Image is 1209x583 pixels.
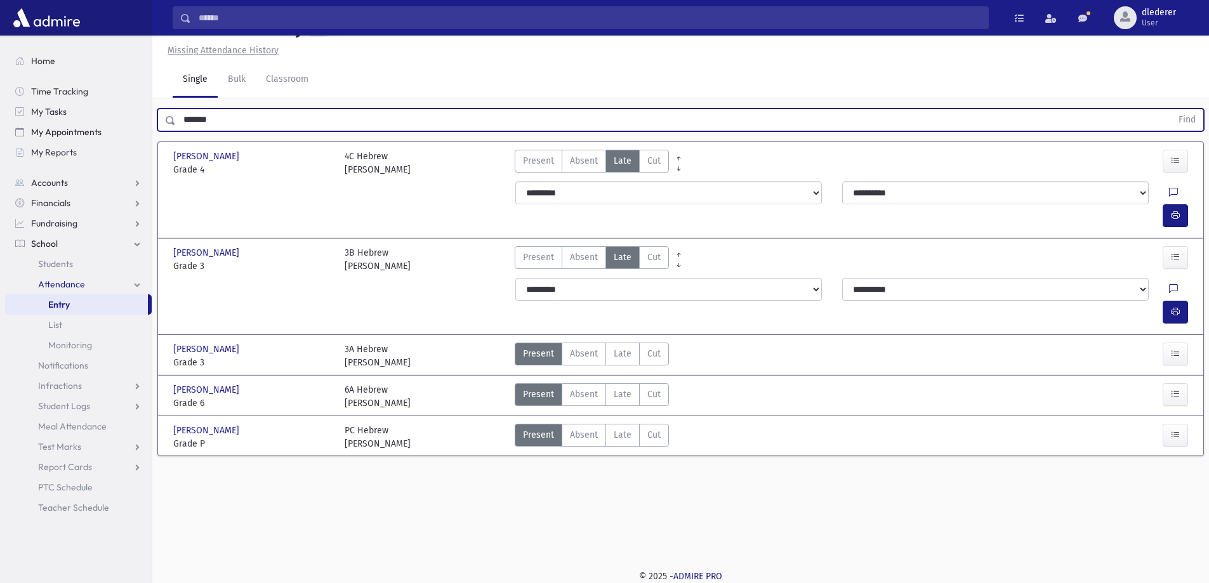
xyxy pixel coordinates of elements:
span: Attendance [38,278,85,290]
a: Notifications [5,355,152,376]
span: Cut [647,154,661,167]
span: Late [614,347,631,360]
span: Time Tracking [31,86,88,97]
div: PC Hebrew [PERSON_NAME] [345,424,411,450]
a: Infractions [5,376,152,396]
div: 3B Hebrew [PERSON_NAME] [345,246,411,273]
span: Accounts [31,177,68,188]
div: 4C Hebrew [PERSON_NAME] [345,150,411,176]
a: Monitoring [5,335,152,355]
a: My Reports [5,142,152,162]
div: AttTypes [515,150,669,176]
div: AttTypes [515,343,669,369]
span: Grade 4 [173,163,332,176]
span: dlederer [1142,8,1176,18]
div: AttTypes [515,424,669,450]
a: Home [5,51,152,71]
span: Cut [647,388,661,401]
input: Search [191,6,988,29]
a: Single [173,62,218,98]
span: Grade 3 [173,259,332,273]
a: Meal Attendance [5,416,152,436]
span: Late [614,388,631,401]
a: Attendance [5,274,152,294]
div: AttTypes [515,383,669,410]
span: Financials [31,197,70,209]
span: Absent [570,428,598,442]
span: Absent [570,388,598,401]
span: Meal Attendance [38,421,107,432]
span: Students [38,258,73,270]
a: Financials [5,193,152,213]
a: My Appointments [5,122,152,142]
a: PTC Schedule [5,477,152,497]
span: Student Logs [38,400,90,412]
span: Home [31,55,55,67]
span: Present [523,154,554,167]
span: Absent [570,347,598,360]
span: [PERSON_NAME] [173,343,242,356]
a: Entry [5,294,148,315]
span: Late [614,428,631,442]
span: School [31,238,58,249]
a: Teacher Schedule [5,497,152,518]
span: Present [523,388,554,401]
a: Student Logs [5,396,152,416]
span: Grade P [173,437,332,450]
span: Infractions [38,380,82,391]
span: Entry [48,299,70,310]
span: Teacher Schedule [38,502,109,513]
span: Late [614,251,631,264]
a: Bulk [218,62,256,98]
a: Students [5,254,152,274]
span: Late [614,154,631,167]
span: Cut [647,428,661,442]
a: School [5,233,152,254]
span: My Tasks [31,106,67,117]
div: AttTypes [515,246,669,273]
span: Cut [647,347,661,360]
span: Report Cards [38,461,92,473]
a: My Tasks [5,102,152,122]
div: 3A Hebrew [PERSON_NAME] [345,343,411,369]
span: Cut [647,251,661,264]
span: [PERSON_NAME] [173,150,242,163]
span: Absent [570,251,598,264]
span: Fundraising [31,218,77,229]
span: [PERSON_NAME] [173,424,242,437]
span: Grade 6 [173,396,332,410]
span: PTC Schedule [38,481,93,493]
span: Present [523,347,554,360]
a: Test Marks [5,436,152,457]
div: © 2025 - [173,570,1189,583]
span: Grade 3 [173,356,332,369]
span: My Appointments [31,126,102,138]
span: Notifications [38,360,88,371]
span: Monitoring [48,339,92,351]
span: [PERSON_NAME] [173,246,242,259]
a: Time Tracking [5,81,152,102]
span: Test Marks [38,441,81,452]
button: Find [1171,109,1203,131]
span: [PERSON_NAME] [173,383,242,396]
u: Missing Attendance History [168,45,279,56]
a: Report Cards [5,457,152,477]
a: Classroom [256,62,319,98]
div: 6A Hebrew [PERSON_NAME] [345,383,411,410]
a: Missing Attendance History [162,45,279,56]
span: Absent [570,154,598,167]
a: List [5,315,152,335]
a: Accounts [5,173,152,193]
span: List [48,319,62,331]
span: Present [523,428,554,442]
span: My Reports [31,147,77,158]
img: AdmirePro [10,5,83,30]
a: Fundraising [5,213,152,233]
span: Present [523,251,554,264]
span: User [1142,18,1176,28]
